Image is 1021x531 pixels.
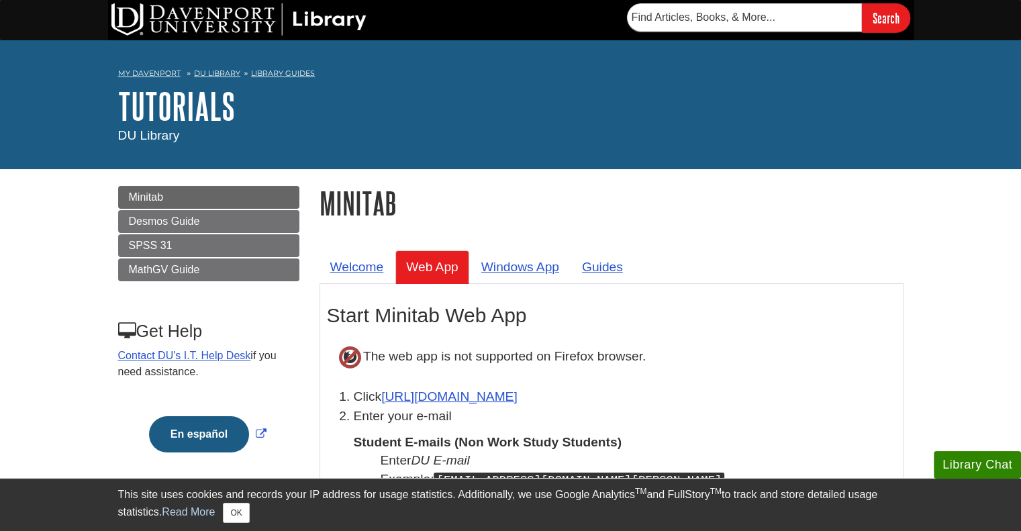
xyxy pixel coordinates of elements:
[327,334,896,381] p: The web app is not supported on Firefox browser.
[411,453,469,467] i: DU E-mail
[381,389,518,403] a: [URL][DOMAIN_NAME]
[111,3,367,36] img: DU Library
[118,186,299,475] div: Guide Page Menu
[635,487,646,496] sup: TM
[354,433,896,451] dt: Student E-mails (Non Work Study Students)
[118,68,181,79] a: My Davenport
[354,407,896,426] p: Enter your e-mail
[471,250,570,283] a: Windows App
[194,68,240,78] a: DU Library
[934,451,1021,479] button: Library Chat
[129,215,200,227] span: Desmos Guide
[129,240,173,251] span: SPSS 31
[571,250,634,283] a: Guides
[223,503,249,523] button: Close
[149,416,249,452] button: En español
[118,128,180,142] span: DU Library
[395,250,469,283] a: Web App
[118,258,299,281] a: MathGV Guide
[118,348,298,380] p: if you need assistance.
[251,68,315,78] a: Library Guides
[118,234,299,257] a: SPSS 31
[320,250,395,283] a: Welcome
[129,191,164,203] span: Minitab
[118,210,299,233] a: Desmos Guide
[320,186,904,220] h1: Minitab
[162,506,215,518] a: Read More
[354,387,896,407] li: Click
[118,350,251,361] a: Contact DU's I.T. Help Desk
[118,186,299,209] a: Minitab
[627,3,910,32] form: Searches DU Library's articles, books, and more
[118,487,904,523] div: This site uses cookies and records your IP address for usage statistics. Additionally, we use Goo...
[118,85,235,127] a: Tutorials
[118,322,298,341] h3: Get Help
[327,304,896,327] h2: Start Minitab Web App
[381,451,896,489] dd: Enter Example:
[118,64,904,86] nav: breadcrumb
[862,3,910,32] input: Search
[129,264,200,275] span: MathGV Guide
[434,473,724,488] kbd: [EMAIL_ADDRESS][DOMAIN_NAME][PERSON_NAME]
[710,487,722,496] sup: TM
[627,3,862,32] input: Find Articles, Books, & More...
[146,428,270,440] a: Link opens in new window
